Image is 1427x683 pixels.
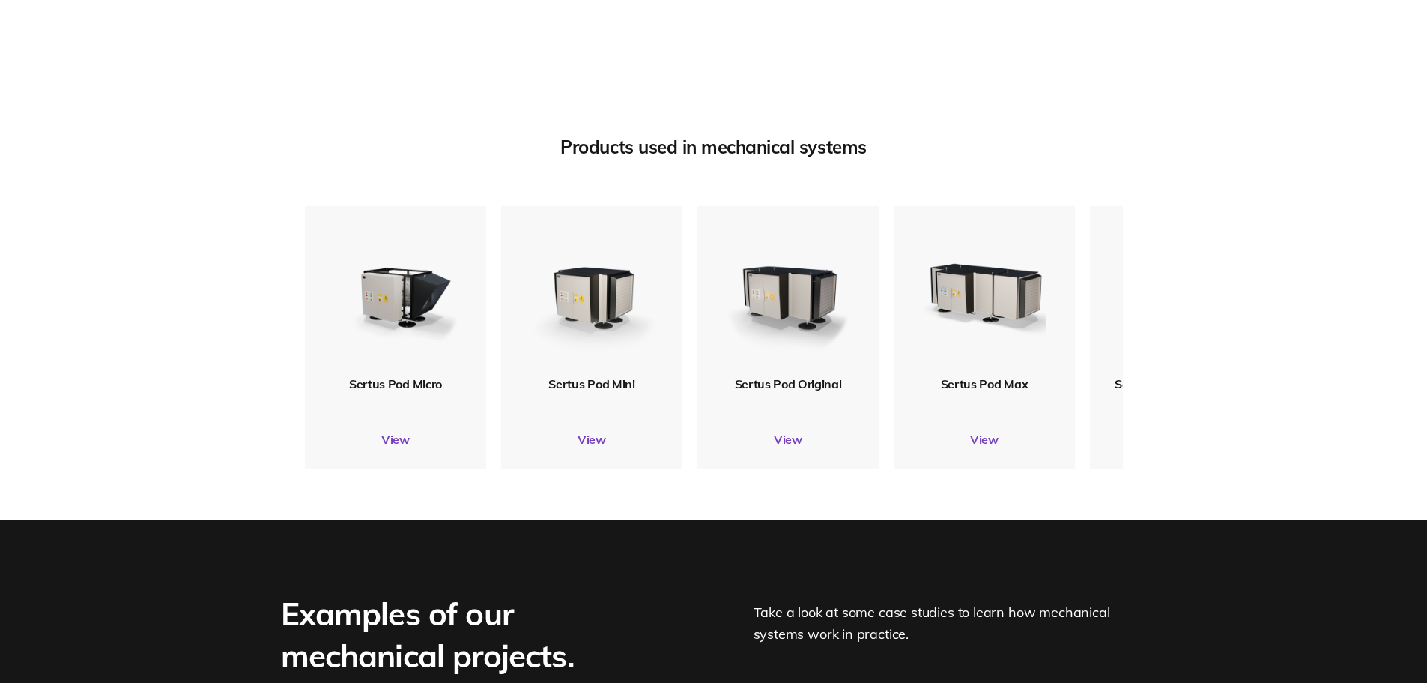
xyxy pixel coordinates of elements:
span: Sertus Pod Original [734,376,841,391]
div: Examples of our mechanical projects. [281,593,685,677]
div: Products used in mechanical systems [305,136,1123,158]
a: View [501,432,682,447]
span: Sertus Pod Mini [548,376,634,391]
a: View [1090,432,1271,447]
span: Sertus Pod Micro [349,376,442,391]
a: View [894,432,1075,447]
iframe: Chat Widget [1157,509,1427,683]
a: View [305,432,486,447]
span: Sertus Pod Mini Vertical [1115,376,1246,391]
div: Take a look at some case studies to learn how mechanical systems work in practice. [754,593,1147,677]
a: View [697,432,879,447]
span: Sertus Pod Max [940,376,1028,391]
